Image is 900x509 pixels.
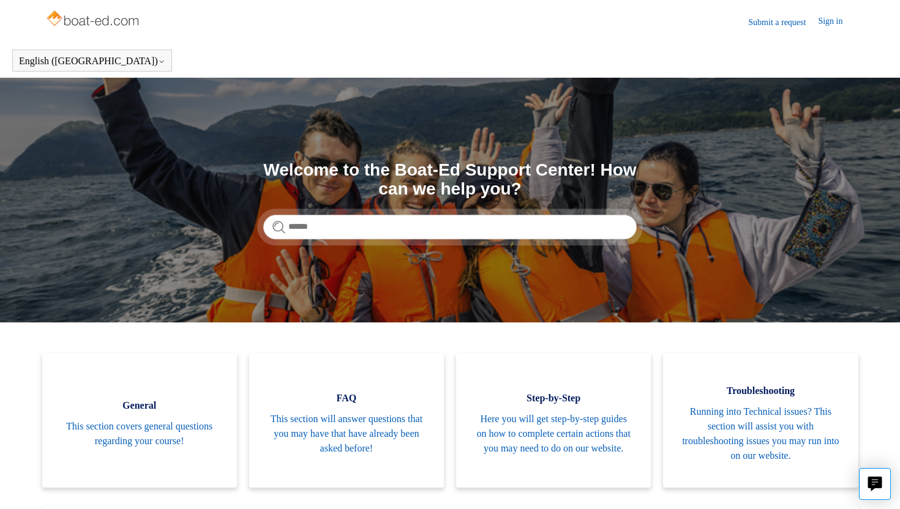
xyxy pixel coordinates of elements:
span: This section will answer questions that you may have that have already been asked before! [268,412,426,456]
a: Step-by-Step Here you will get step-by-step guides on how to complete certain actions that you ma... [456,353,651,488]
h1: Welcome to the Boat-Ed Support Center! How can we help you? [263,161,637,199]
span: Here you will get step-by-step guides on how to complete certain actions that you may need to do ... [474,412,632,456]
a: FAQ This section will answer questions that you may have that have already been asked before! [249,353,444,488]
a: General This section covers general questions regarding your course! [42,353,237,488]
a: Submit a request [748,16,818,29]
span: Running into Technical issues? This section will assist you with troubleshooting issues you may r... [681,404,839,463]
span: Troubleshooting [681,384,839,398]
span: This section covers general questions regarding your course! [61,419,219,448]
a: Troubleshooting Running into Technical issues? This section will assist you with troubleshooting ... [663,353,858,488]
span: Step-by-Step [474,391,632,406]
span: General [61,398,219,413]
input: Search [263,215,637,239]
button: English ([GEOGRAPHIC_DATA]) [19,56,165,67]
img: Boat-Ed Help Center home page [45,7,143,32]
button: Live chat [859,468,891,500]
span: FAQ [268,391,426,406]
a: Sign in [818,15,855,29]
